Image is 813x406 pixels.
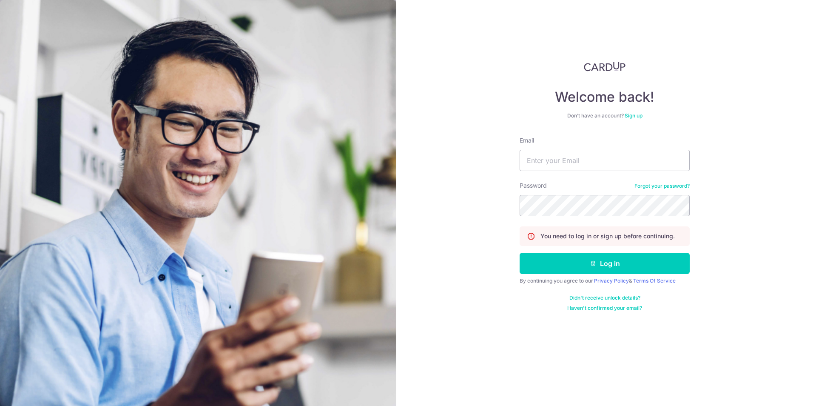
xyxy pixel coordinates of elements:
[520,136,534,145] label: Email
[569,294,640,301] a: Didn't receive unlock details?
[567,305,642,312] a: Haven't confirmed your email?
[520,89,690,106] h4: Welcome back!
[634,183,690,189] a: Forgot your password?
[520,150,690,171] input: Enter your Email
[625,112,642,119] a: Sign up
[540,232,675,240] p: You need to log in or sign up before continuing.
[520,112,690,119] div: Don’t have an account?
[520,181,547,190] label: Password
[520,253,690,274] button: Log in
[584,61,625,71] img: CardUp Logo
[520,277,690,284] div: By continuing you agree to our &
[594,277,629,284] a: Privacy Policy
[633,277,676,284] a: Terms Of Service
